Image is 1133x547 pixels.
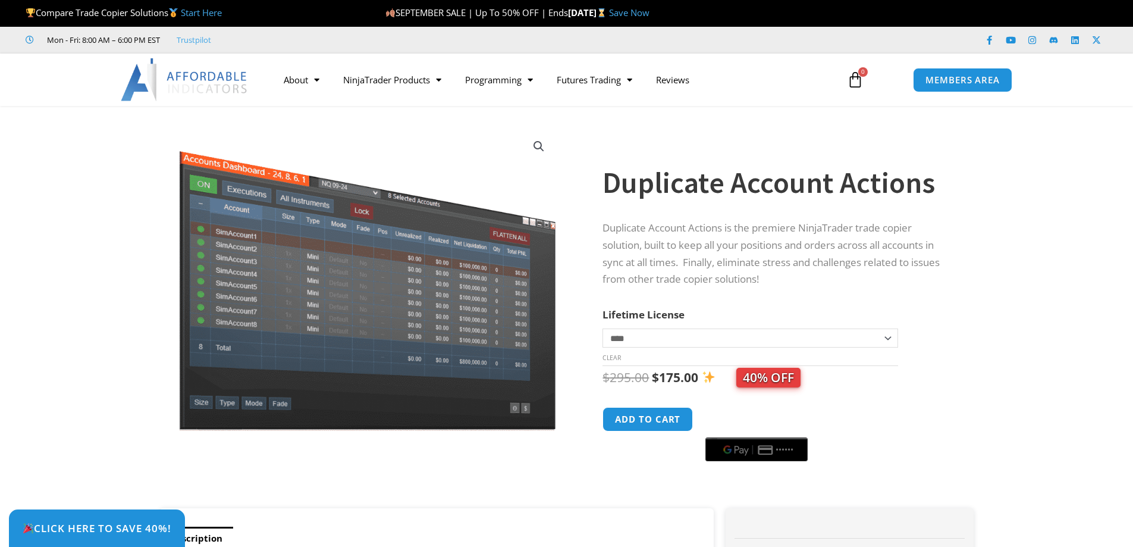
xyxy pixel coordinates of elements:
a: Save Now [609,7,649,18]
span: $ [652,369,659,386]
span: SEPTEMBER SALE | Up To 50% OFF | Ends [385,7,568,18]
a: MEMBERS AREA [913,68,1012,92]
bdi: 175.00 [652,369,698,386]
span: $ [602,369,610,386]
bdi: 295.00 [602,369,649,386]
button: Add to cart [602,407,693,432]
span: Compare Trade Copier Solutions [26,7,222,18]
img: LogoAI | Affordable Indicators – NinjaTrader [121,58,249,101]
img: ✨ [702,371,715,383]
text: •••••• [776,446,794,454]
span: Mon - Fri: 8:00 AM – 6:00 PM EST [44,33,160,47]
p: Duplicate Account Actions is the premiere NinjaTrader trade copier solution, built to keep all yo... [602,220,950,289]
a: Futures Trading [545,66,644,93]
a: Clear options [602,354,621,362]
a: View full-screen image gallery [528,136,550,157]
img: 🎉 [23,523,33,533]
a: Programming [453,66,545,93]
img: Screenshot 2024-08-26 15414455555 [176,127,558,431]
h1: Duplicate Account Actions [602,162,950,204]
a: NinjaTrader Products [331,66,453,93]
iframe: Secure express checkout frame [703,405,810,434]
a: 0 [829,62,881,97]
a: About [272,66,331,93]
img: 🍂 [386,8,395,17]
span: MEMBERS AREA [925,76,1000,85]
span: Click Here to save 40%! [23,523,171,533]
strong: [DATE] [568,7,609,18]
label: Lifetime License [602,308,685,321]
a: 🎉Click Here to save 40%! [9,510,185,547]
span: 0 [858,67,868,77]
button: Buy with GPay [705,437,808,461]
a: Trustpilot [177,33,211,47]
img: ⌛ [597,8,606,17]
img: 🏆 [26,8,35,17]
nav: Menu [272,66,833,93]
img: 🥇 [169,8,178,17]
a: Reviews [644,66,701,93]
a: Start Here [181,7,222,18]
span: 40% OFF [736,368,801,387]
